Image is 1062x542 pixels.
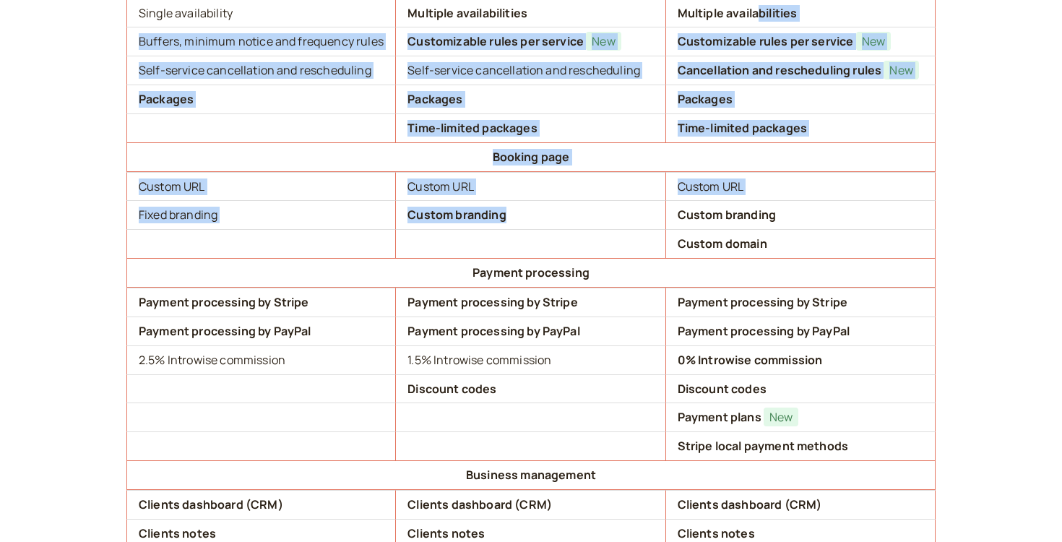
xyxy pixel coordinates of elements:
[407,525,485,541] b: Clients notes
[407,5,527,21] b: Multiple availabilities
[139,496,283,512] b: Clients dashboard (CRM)
[126,172,396,201] td: Custom URL
[678,91,733,107] b: Packages
[856,32,891,51] span: New
[884,61,918,79] span: New
[396,172,665,201] td: Custom URL
[407,120,537,136] b: Time-limited packages
[678,409,761,425] b: Payment plans
[678,381,767,397] b: Discount codes
[407,496,552,512] b: Clients dashboard (CRM)
[678,236,767,251] b: Custom domain
[139,91,194,107] b: Packages
[407,33,584,49] b: Customizable rules per service
[678,496,822,512] b: Clients dashboard (CRM)
[678,120,807,136] b: Time-limited packages
[407,207,506,223] b: Custom branding
[678,5,798,21] b: Multiple availabilities
[139,294,308,310] b: Payment processing by Stripe
[678,352,823,368] b: 0 % Introwise commission
[678,438,848,454] b: Stripe local payment methods
[666,172,936,201] td: Custom URL
[126,56,396,85] td: Self-service cancellation and rescheduling
[126,27,396,56] td: Buffers, minimum notice and frequency rules
[396,56,665,85] td: Self-service cancellation and rescheduling
[678,525,755,541] b: Clients notes
[678,62,882,78] b: Cancellation and rescheduling rules
[126,200,396,229] td: Fixed branding
[126,258,936,288] td: Payment processing
[678,207,776,223] b: Custom branding
[678,323,850,339] b: Payment processing by PayPal
[586,32,621,51] span: New
[407,294,577,310] b: Payment processing by Stripe
[126,345,396,374] td: 2.5 % Introwise commission
[126,460,936,490] td: Business management
[139,323,311,339] b: Payment processing by PayPal
[990,473,1062,542] iframe: Chat Widget
[764,408,798,426] span: New
[407,91,462,107] b: Packages
[407,323,579,339] b: Payment processing by PayPal
[396,345,665,374] td: 1.5 % Introwise commission
[407,381,496,397] b: Discount codes
[678,33,854,49] b: Customizable rules per service
[139,525,216,541] b: Clients notes
[678,294,847,310] b: Payment processing by Stripe
[126,142,936,172] td: Booking page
